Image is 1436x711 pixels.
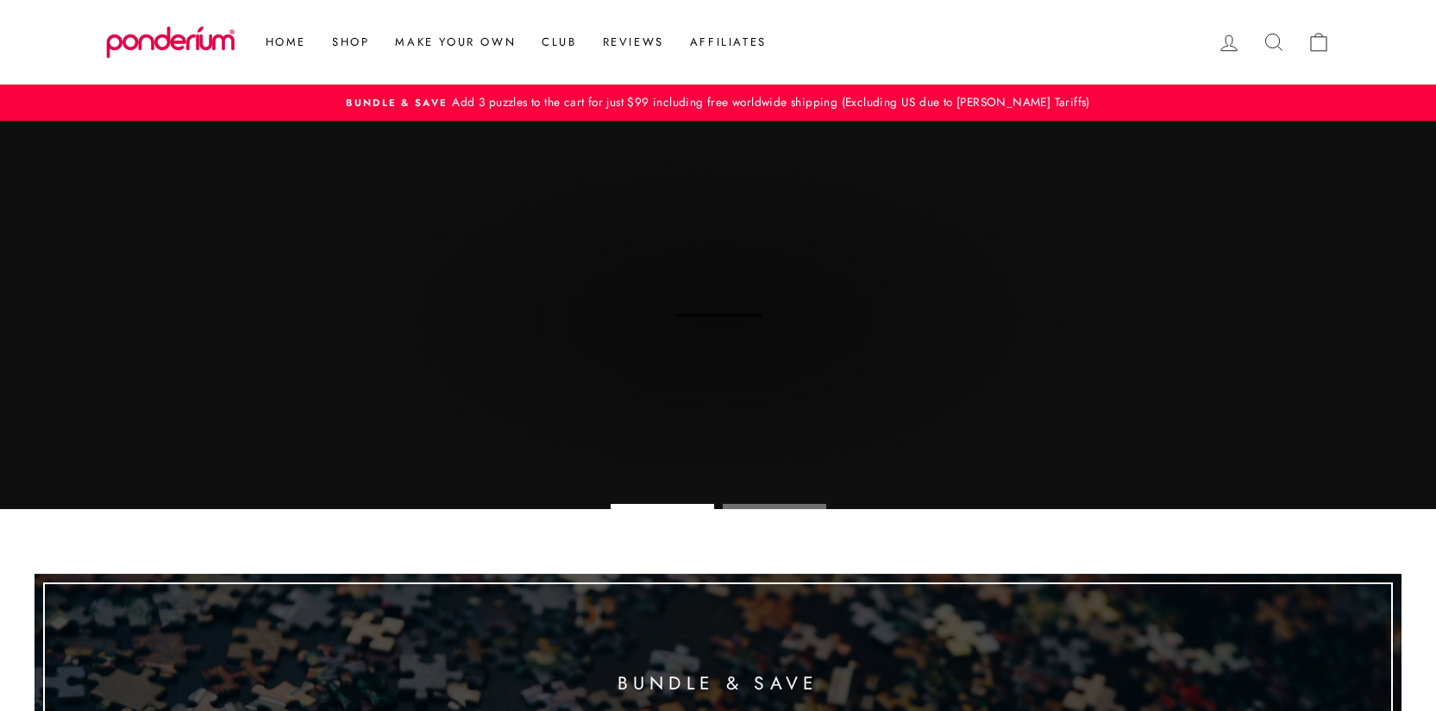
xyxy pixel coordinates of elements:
span: Bundle & Save [346,96,448,110]
a: Shop [319,27,382,58]
ul: Primary [244,27,780,58]
a: Bundle & SaveAdd 3 puzzles to the cart for just $99 including free worldwide shipping (Excluding ... [110,93,1326,112]
a: Club [529,27,589,58]
li: Page dot 1 [611,504,714,509]
img: Ponderium [106,26,235,59]
a: Reviews [590,27,677,58]
li: Page dot 2 [723,504,826,509]
div: Bundle & Save [217,673,1220,695]
span: Add 3 puzzles to the cart for just $99 including free worldwide shipping (Excluding US due to [PE... [448,93,1089,110]
a: Affiliates [677,27,780,58]
a: Make Your Own [382,27,529,58]
a: Home [253,27,319,58]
